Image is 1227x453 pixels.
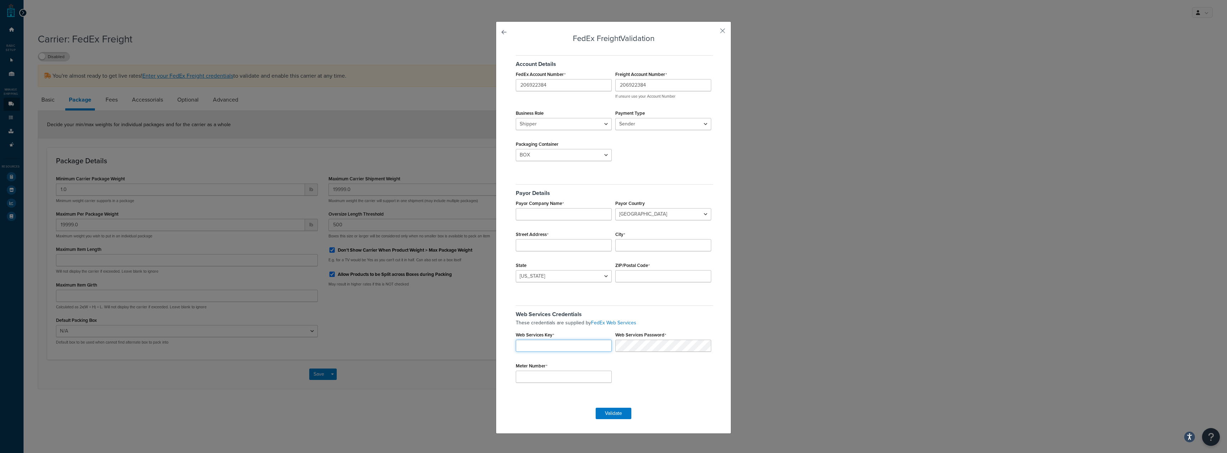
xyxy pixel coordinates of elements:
label: Web Services Password [615,332,666,338]
h5: Web Services Credentials [516,305,713,318]
label: State [516,263,526,268]
label: Payor Company Name [516,201,564,206]
p: If unsure use your Account Number [615,94,711,99]
label: Packaging Container [516,141,559,147]
h3: FedEx Freight Validation [514,34,713,43]
h5: Payor Details [516,184,713,196]
p: These credentials are supplied by [516,319,713,327]
h5: Account Details [516,55,713,67]
label: Freight Account Number [615,72,667,77]
a: FedEx Web Services [591,319,636,326]
label: Street Address [516,232,549,237]
label: Payment Type [615,110,645,116]
label: Meter Number [516,363,548,369]
label: ZIP/Postal Code [615,263,650,268]
label: City [615,232,625,237]
label: Payor Country [615,201,645,206]
label: Business Role [516,110,544,116]
label: FedEx Account Number [516,72,566,77]
label: Web Services Key [516,332,554,338]
button: Validate [596,408,631,419]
